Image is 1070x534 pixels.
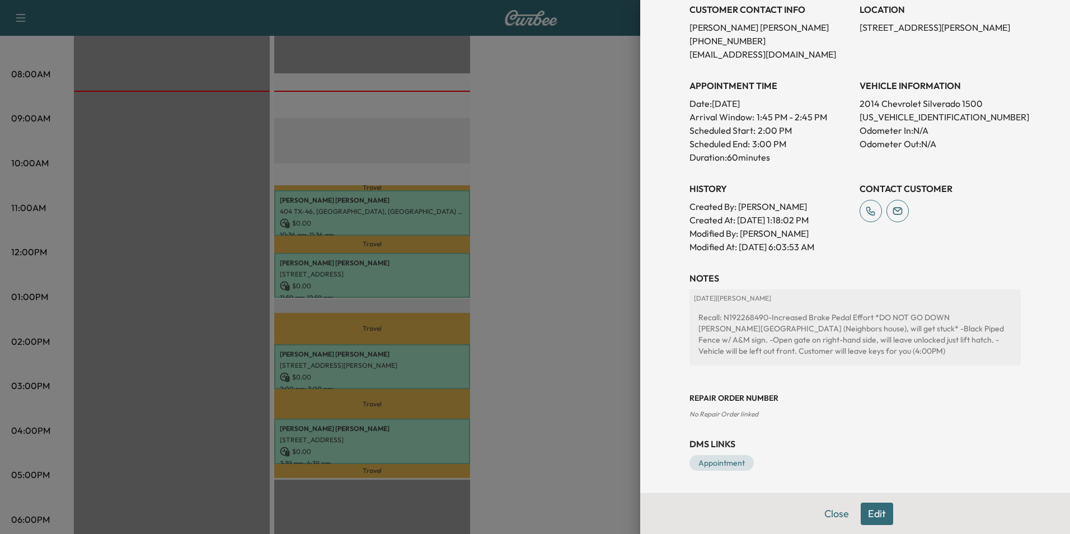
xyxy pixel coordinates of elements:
h3: DMS Links [689,437,1021,451]
p: Scheduled End: [689,137,750,151]
p: Date: [DATE] [689,97,851,110]
p: [DATE] | [PERSON_NAME] [694,294,1016,303]
p: Odometer In: N/A [860,124,1021,137]
p: Duration: 60 minutes [689,151,851,164]
p: 2014 Chevrolet Silverado 1500 [860,97,1021,110]
p: Created By : [PERSON_NAME] [689,200,851,213]
h3: History [689,182,851,195]
p: 2:00 PM [758,124,792,137]
span: No Repair Order linked [689,410,758,418]
h3: CUSTOMER CONTACT INFO [689,3,851,16]
p: 3:00 PM [752,137,786,151]
p: Odometer Out: N/A [860,137,1021,151]
h3: Repair Order number [689,392,1021,404]
p: [EMAIL_ADDRESS][DOMAIN_NAME] [689,48,851,61]
p: [US_VEHICLE_IDENTIFICATION_NUMBER] [860,110,1021,124]
p: [PERSON_NAME] [PERSON_NAME] [689,21,851,34]
h3: APPOINTMENT TIME [689,79,851,92]
p: Modified At : [DATE] 6:03:53 AM [689,240,851,254]
h3: NOTES [689,271,1021,285]
p: Created At : [DATE] 1:18:02 PM [689,213,851,227]
p: Arrival Window: [689,110,851,124]
div: Recall: N192268490-Increased Brake Pedal Effort *DO NOT GO DOWN [PERSON_NAME][GEOGRAPHIC_DATA] (N... [694,307,1016,361]
span: 1:45 PM - 2:45 PM [757,110,827,124]
p: Scheduled Start: [689,124,755,137]
p: [PHONE_NUMBER] [689,34,851,48]
p: Modified By : [PERSON_NAME] [689,227,851,240]
button: Close [817,503,856,525]
button: Edit [861,503,893,525]
p: [STREET_ADDRESS][PERSON_NAME] [860,21,1021,34]
h3: LOCATION [860,3,1021,16]
h3: VEHICLE INFORMATION [860,79,1021,92]
a: Appointment [689,455,754,471]
h3: CONTACT CUSTOMER [860,182,1021,195]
